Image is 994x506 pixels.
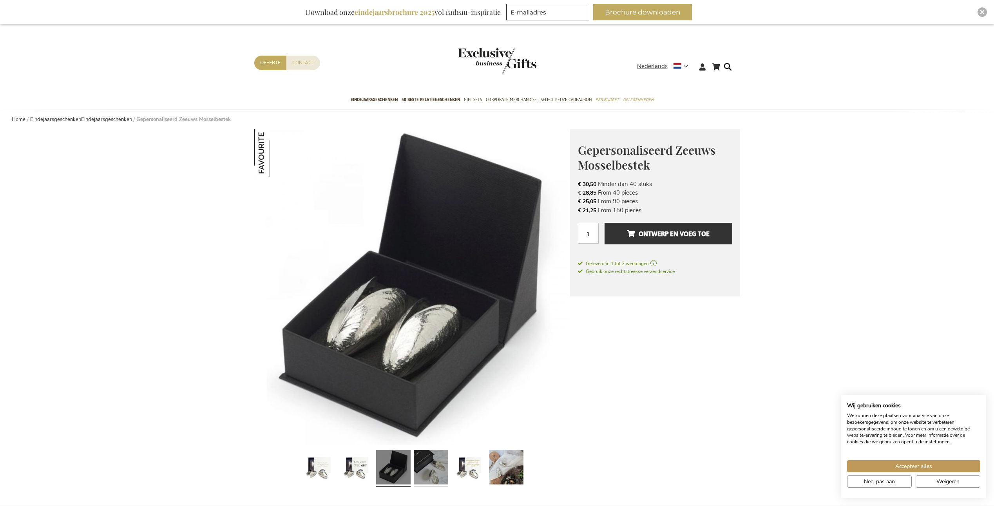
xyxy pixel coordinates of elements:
span: Select Keuze Cadeaubon [541,96,592,104]
span: Per Budget [596,96,619,104]
input: E-mailadres [506,4,589,20]
a: Personalised Zeeland Mussel Cutlery [414,447,448,490]
a: EindejaarsgeschenkenEindejaarsgeschenken [30,116,132,123]
span: Gift Sets [464,96,482,104]
img: Personalised Zeeland Mussel Cutlery [254,129,570,445]
button: Ontwerp en voeg toe [605,223,732,244]
button: Accepteer alle cookies [847,460,980,472]
a: Personalised Zeeland Mussel Cutlery [489,447,523,490]
img: Exclusive Business gifts logo [458,48,536,74]
h2: Wij gebruiken cookies [847,402,980,409]
span: € 25,05 [578,198,596,205]
a: Geleverd in 1 tot 2 werkdagen [578,260,732,267]
button: Brochure downloaden [593,4,692,20]
a: Personalised Zeeland Mussel Cutlery [451,447,486,490]
li: From 40 pieces [578,188,732,197]
span: Nee, pas aan [864,477,895,486]
span: Gepersonaliseerd Zeeuws Mosselbestek [578,142,716,173]
a: Offerte [254,56,286,70]
a: Contact [286,56,320,70]
li: Minder dan 40 stuks [578,180,732,188]
span: € 30,50 [578,181,596,188]
span: € 21,25 [578,207,596,214]
li: From 90 pieces [578,197,732,206]
form: marketing offers and promotions [506,4,592,23]
button: Alle cookies weigeren [916,475,980,488]
span: Gebruik onze rechtstreekse verzendservice [578,268,675,275]
input: Aantal [578,223,599,244]
span: Weigeren [936,477,960,486]
span: Nederlands [637,62,668,71]
a: store logo [458,48,497,74]
span: Ontwerp en voeg toe [627,228,710,240]
img: Gepersonaliseerd Zeeuws Mosselbestek [254,129,302,177]
span: Corporate Merchandise [486,96,537,104]
b: eindejaarsbrochure 2025 [355,7,435,17]
span: Eindejaarsgeschenken [351,96,398,104]
div: Close [978,7,987,17]
a: Personalised Zeeland Mussel Cutlery [376,447,411,490]
span: € 28,85 [578,189,596,197]
span: Accepteer alles [895,462,932,470]
div: Download onze vol cadeau-inspiratie [302,4,504,20]
div: Nederlands [637,62,693,71]
a: Home [12,116,25,123]
a: Personalised Zeeland Mussel Cutlery [301,447,335,490]
a: Personalised Zeeland Mussel Cutlery [339,447,373,490]
a: Gebruik onze rechtstreekse verzendservice [578,267,675,275]
span: Gelegenheden [623,96,654,104]
p: We kunnen deze plaatsen voor analyse van onze bezoekersgegevens, om onze website te verbeteren, g... [847,412,980,445]
li: From 150 pieces [578,206,732,215]
strong: Gepersonaliseerd Zeeuws Mosselbestek [136,116,231,123]
button: Pas cookie voorkeuren aan [847,475,912,488]
span: 50 beste relatiegeschenken [402,96,460,104]
img: Close [980,10,985,14]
